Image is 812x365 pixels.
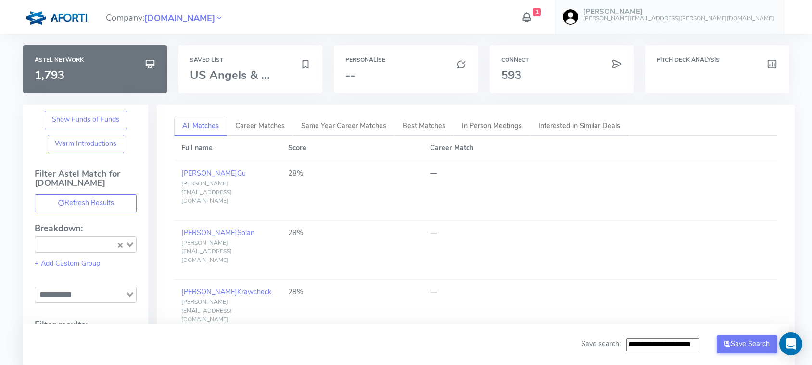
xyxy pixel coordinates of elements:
[501,67,521,83] span: 593
[530,117,628,136] a: Interested in Similar Deals
[181,239,232,264] span: [PERSON_NAME][EMAIL_ADDRESS][DOMAIN_NAME]
[144,12,215,25] span: [DOMAIN_NAME]
[35,224,137,234] h4: Breakdown:
[48,135,124,153] button: Warm Introductions
[181,287,271,297] a: [PERSON_NAME]Krawcheck
[583,15,774,22] h6: [PERSON_NAME][EMAIL_ADDRESS][PERSON_NAME][DOMAIN_NAME]
[288,169,416,179] div: 28%
[35,287,137,303] div: Search for option
[46,239,115,250] input: Search for option
[422,280,777,339] td: —
[403,121,445,130] span: Best Matches
[106,9,224,26] span: Company:
[501,57,622,63] h6: Connect
[35,194,137,212] button: Refresh Results
[779,332,802,355] div: Open Intercom Messenger
[422,161,777,221] td: —
[45,111,127,129] button: Show Funds of Funds
[35,320,137,330] h4: Filter results:
[181,180,232,205] span: [PERSON_NAME][EMAIL_ADDRESS][DOMAIN_NAME]
[181,169,246,178] a: [PERSON_NAME]Gu
[144,12,215,24] a: [DOMAIN_NAME]
[394,117,454,136] a: Best Matches
[35,67,64,83] span: 1,793
[181,298,232,323] span: [PERSON_NAME][EMAIL_ADDRESS][DOMAIN_NAME]
[35,169,137,195] h4: Filter Astel Match for [DOMAIN_NAME]
[182,121,219,130] span: All Matches
[538,121,620,130] span: Interested in Similar Deals
[181,228,254,237] a: [PERSON_NAME]Solan
[345,57,466,63] h6: Personalise
[422,221,777,280] td: —
[657,57,777,63] h6: Pitch Deck Analysis
[583,8,774,16] h5: [PERSON_NAME]
[717,335,777,353] button: Save Search
[288,287,416,298] div: 28%
[35,57,155,63] h6: Astel Network
[237,228,254,237] span: Solan
[288,228,416,238] div: 28%
[118,239,123,250] button: Clear Selected
[174,117,227,136] a: All Matches
[301,121,386,130] span: Same Year Career Matches
[227,117,293,136] a: Career Matches
[237,169,246,178] span: Gu
[280,136,422,161] th: Score
[422,136,777,161] th: Career Match
[237,287,271,297] span: Krawcheck
[563,9,578,25] img: user-image
[190,67,270,83] span: US Angels & ...
[345,67,355,83] span: --
[35,236,137,253] div: Search for option
[235,121,285,130] span: Career Matches
[174,136,280,161] th: Full name
[35,259,100,268] a: + Add Custom Group
[581,339,621,349] span: Save search:
[190,57,311,63] h6: Saved List
[533,8,541,16] span: 1
[454,117,530,136] a: In Person Meetings
[462,121,522,130] span: In Person Meetings
[293,117,394,136] a: Same Year Career Matches
[36,289,124,300] input: Search for option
